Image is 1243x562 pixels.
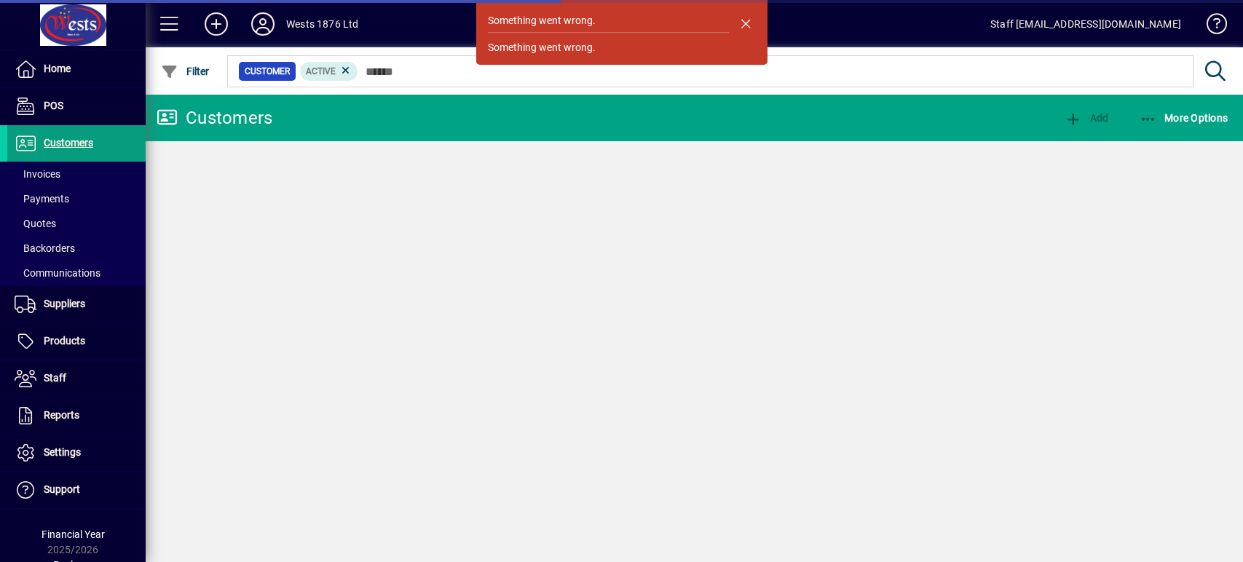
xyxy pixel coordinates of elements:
a: Reports [7,397,146,434]
span: Quotes [15,218,56,229]
span: Customers [44,137,93,149]
a: Backorders [7,236,146,261]
span: Filter [161,66,210,77]
span: Customer [245,64,290,79]
span: Staff [44,372,66,384]
a: Quotes [7,211,146,236]
a: Communications [7,261,146,285]
a: Staff [7,360,146,397]
span: Financial Year [42,529,105,540]
span: More Options [1140,112,1228,124]
mat-chip: Activation Status: Active [300,62,358,81]
button: Filter [157,58,213,84]
button: More Options [1136,105,1232,131]
span: Products [44,335,85,347]
button: Add [1061,105,1112,131]
div: Customers [157,106,272,130]
span: Suppliers [44,298,85,309]
a: Invoices [7,162,146,186]
a: Payments [7,186,146,211]
span: Communications [15,267,100,279]
a: Support [7,472,146,508]
span: Reports [44,409,79,421]
a: Home [7,51,146,87]
a: Settings [7,435,146,471]
span: Backorders [15,242,75,254]
button: Profile [240,11,286,37]
span: Invoices [15,168,60,180]
span: Add [1065,112,1108,124]
span: Settings [44,446,81,458]
span: POS [44,100,63,111]
span: Payments [15,193,69,205]
a: POS [7,88,146,124]
div: Wests 1876 Ltd [286,12,358,36]
span: Support [44,483,80,495]
div: Staff [EMAIL_ADDRESS][DOMAIN_NAME] [990,12,1181,36]
a: Products [7,323,146,360]
span: Active [306,66,336,76]
a: Knowledge Base [1196,3,1225,50]
span: Home [44,63,71,74]
button: Add [193,11,240,37]
a: Suppliers [7,286,146,322]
